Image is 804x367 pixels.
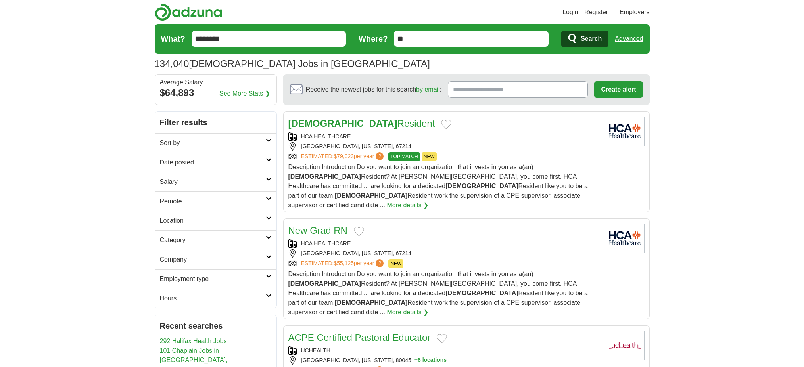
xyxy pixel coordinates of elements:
[445,290,518,296] strong: [DEMOGRAPHIC_DATA]
[422,152,437,161] span: NEW
[160,255,266,264] h2: Company
[334,260,354,266] span: $55,125
[414,356,418,365] span: +
[288,164,588,208] span: Description Introduction Do you want to join an organization that invests in you as a(an) Residen...
[301,240,351,247] a: HCA HEALTHCARE
[301,133,351,140] a: HCA HEALTHCARE
[155,133,276,153] a: Sort by
[288,356,599,365] div: [GEOGRAPHIC_DATA], [US_STATE], 80045
[562,8,578,17] a: Login
[301,152,386,161] a: ESTIMATED:$79,023per year?
[160,294,266,303] h2: Hours
[155,3,222,21] img: Adzuna logo
[584,8,608,17] a: Register
[155,191,276,211] a: Remote
[334,153,354,159] span: $79,023
[155,58,430,69] h1: [DEMOGRAPHIC_DATA] Jobs in [GEOGRAPHIC_DATA]
[155,172,276,191] a: Salary
[160,274,266,284] h2: Employment type
[219,89,270,98] a: See More Stats ❯
[301,347,330,354] a: UCHEALTH
[306,85,441,94] span: Receive the newest jobs for this search :
[301,259,386,268] a: ESTIMATED:$55,125per year?
[335,299,407,306] strong: [DEMOGRAPHIC_DATA]
[160,158,266,167] h2: Date posted
[387,201,429,210] a: More details ❯
[445,183,518,189] strong: [DEMOGRAPHIC_DATA]
[387,308,429,317] a: More details ❯
[160,338,227,344] a: 292 Halifax Health Jobs
[388,259,403,268] span: NEW
[605,117,645,146] img: HCA Healthcare logo
[581,31,602,47] span: Search
[388,152,420,161] span: TOP MATCH
[160,216,266,226] h2: Location
[155,230,276,250] a: Category
[376,259,384,267] span: ?
[160,235,266,245] h2: Category
[160,177,266,187] h2: Salary
[288,118,397,129] strong: [DEMOGRAPHIC_DATA]
[376,152,384,160] span: ?
[160,197,266,206] h2: Remote
[288,173,361,180] strong: [DEMOGRAPHIC_DATA]
[605,331,645,360] img: UCHealth logo
[155,57,189,71] span: 134,040
[615,31,643,47] a: Advanced
[155,211,276,230] a: Location
[288,118,435,129] a: [DEMOGRAPHIC_DATA]Resident
[288,280,361,287] strong: [DEMOGRAPHIC_DATA]
[354,227,364,236] button: Add to favorite jobs
[155,289,276,308] a: Hours
[160,320,272,332] h2: Recent searches
[561,31,608,47] button: Search
[155,269,276,289] a: Employment type
[288,249,599,258] div: [GEOGRAPHIC_DATA], [US_STATE], 67214
[414,356,447,365] button: +6 locations
[160,86,272,100] div: $64,893
[160,138,266,148] h2: Sort by
[288,142,599,151] div: [GEOGRAPHIC_DATA], [US_STATE], 67214
[335,192,407,199] strong: [DEMOGRAPHIC_DATA]
[288,271,588,315] span: Description Introduction Do you want to join an organization that invests in you as a(an) Residen...
[288,225,347,236] a: New Grad RN
[437,334,447,343] button: Add to favorite jobs
[155,250,276,269] a: Company
[160,79,272,86] div: Average Salary
[155,153,276,172] a: Date posted
[161,33,185,45] label: What?
[288,332,431,343] a: ACPE Certified Pastoral Educator
[155,112,276,133] h2: Filter results
[620,8,650,17] a: Employers
[441,120,451,129] button: Add to favorite jobs
[416,86,440,93] a: by email
[605,224,645,253] img: HCA Healthcare logo
[359,33,388,45] label: Where?
[594,81,643,98] button: Create alert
